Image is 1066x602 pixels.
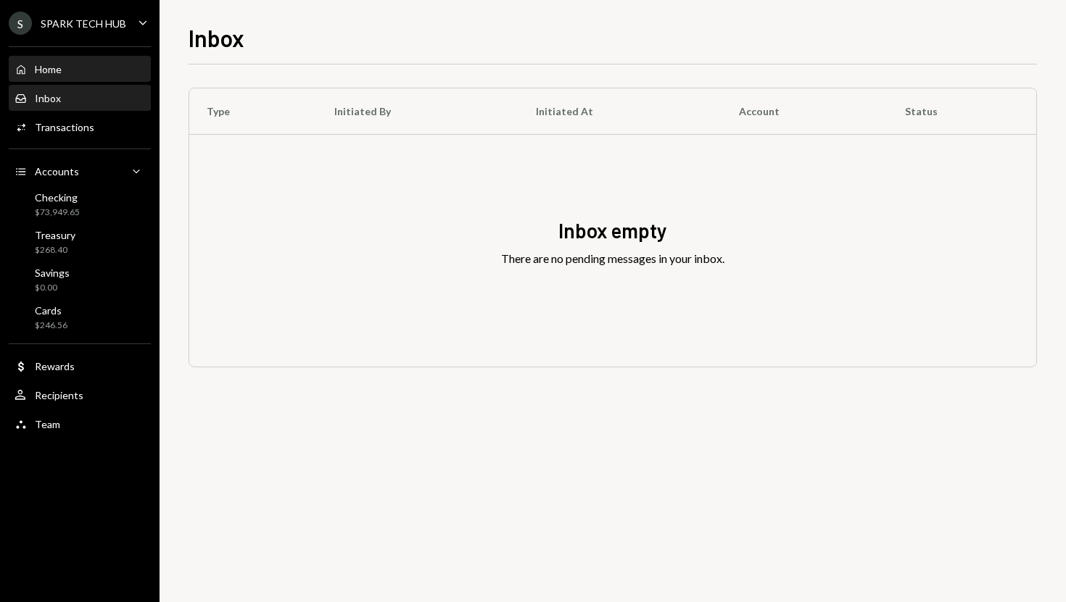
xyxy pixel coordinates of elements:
th: Status [888,88,1036,135]
div: Treasury [35,229,75,241]
div: Rewards [35,360,75,372]
div: Savings [35,267,70,279]
div: Home [35,63,62,75]
div: S [9,12,32,35]
th: Type [189,88,317,135]
div: Transactions [35,121,94,133]
div: Accounts [35,165,79,177]
div: $0.00 [35,282,70,294]
div: Recipients [35,389,83,401]
th: Account [722,88,888,135]
div: SPARK TECH HUB [41,17,126,30]
a: Team [9,411,151,437]
a: Transactions [9,114,151,140]
a: Cards$246.56 [9,300,151,335]
div: Inbox empty [558,217,667,245]
div: Inbox [35,92,61,104]
a: Savings$0.00 [9,262,151,297]
a: Recipients [9,382,151,408]
a: Accounts [9,158,151,184]
div: $246.56 [35,319,67,332]
div: There are no pending messages in your inbox. [501,250,724,267]
a: Rewards [9,353,151,379]
th: Initiated By [317,88,518,135]
div: Cards [35,304,67,317]
h1: Inbox [189,23,244,52]
div: $73,949.65 [35,206,80,219]
div: Checking [35,191,80,204]
a: Inbox [9,85,151,111]
div: $268.40 [35,244,75,256]
th: Initiated At [518,88,722,135]
a: Checking$73,949.65 [9,187,151,222]
a: Treasury$268.40 [9,225,151,259]
div: Team [35,418,60,430]
a: Home [9,56,151,82]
